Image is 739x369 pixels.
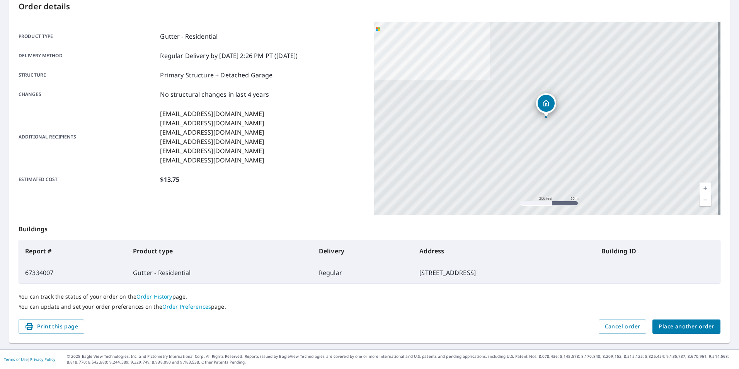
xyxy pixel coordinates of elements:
p: Estimated cost [19,175,157,184]
p: Product type [19,32,157,41]
span: Place another order [659,322,714,331]
div: Dropped pin, building 1, Residential property, 202 21 AVE NE CALGARY AB T2E1S4 [536,93,556,117]
p: You can update and set your order preferences on the page. [19,303,720,310]
p: $13.75 [160,175,179,184]
p: No structural changes in last 4 years [160,90,269,99]
td: Regular [313,262,414,284]
th: Report # [19,240,127,262]
a: Order Preferences [162,303,211,310]
p: [EMAIL_ADDRESS][DOMAIN_NAME] [160,118,264,128]
a: Order History [136,293,172,300]
td: Gutter - Residential [127,262,313,284]
p: [EMAIL_ADDRESS][DOMAIN_NAME] [160,109,264,118]
th: Building ID [595,240,720,262]
p: Buildings [19,215,720,240]
p: | [4,357,55,362]
p: Changes [19,90,157,99]
p: [EMAIL_ADDRESS][DOMAIN_NAME] [160,155,264,165]
p: Gutter - Residential [160,32,218,41]
a: Current Level 17, Zoom Out [700,194,711,206]
p: © 2025 Eagle View Technologies, Inc. and Pictometry International Corp. All Rights Reserved. Repo... [67,354,735,365]
a: Privacy Policy [30,357,55,362]
span: Print this page [25,322,78,331]
p: Primary Structure + Detached Garage [160,70,272,80]
th: Delivery [313,240,414,262]
th: Address [413,240,595,262]
p: You can track the status of your order on the page. [19,293,720,300]
button: Cancel order [599,319,647,334]
p: [EMAIL_ADDRESS][DOMAIN_NAME] [160,128,264,137]
p: Structure [19,70,157,80]
p: Delivery method [19,51,157,60]
p: Additional recipients [19,109,157,165]
p: [EMAIL_ADDRESS][DOMAIN_NAME] [160,146,264,155]
a: Terms of Use [4,357,28,362]
a: Current Level 17, Zoom In [700,183,711,194]
span: Cancel order [605,322,640,331]
p: [EMAIL_ADDRESS][DOMAIN_NAME] [160,137,264,146]
th: Product type [127,240,313,262]
td: 67334007 [19,262,127,284]
button: Place another order [652,319,720,334]
td: [STREET_ADDRESS] [413,262,595,284]
p: Regular Delivery by [DATE] 2:26 PM PT ([DATE]) [160,51,298,60]
button: Print this page [19,319,84,334]
p: Order details [19,1,720,12]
